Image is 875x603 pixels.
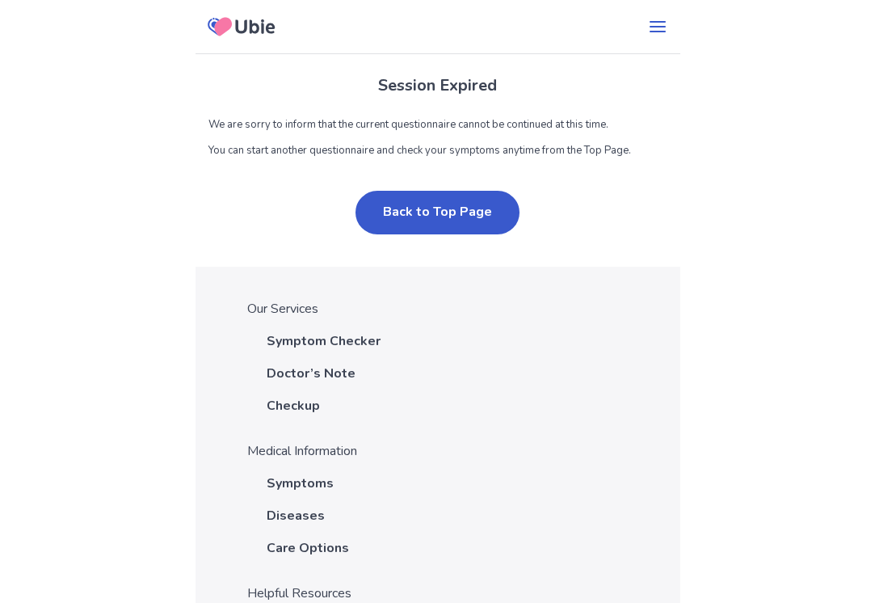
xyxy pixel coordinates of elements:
a: Care Options [267,538,349,558]
a: Diseases [267,506,325,525]
a: Symptom Checker [267,331,381,351]
a: Doctor’s Note [267,364,355,383]
p: Medical Information [247,441,661,461]
p: Helpful Resources [247,584,661,603]
p: Our Services [247,299,661,318]
p: We are sorry to inform that the current questionnaire cannot be continued at this time. [208,117,667,133]
h1: Session Expired [208,74,667,98]
a: Checkup [267,396,320,415]
a: Symptoms [267,474,334,493]
button: Back to Top Page [355,191,520,234]
p: You can start another questionnaire and check your symptoms anytime from the Top Page. [208,143,667,159]
button: menu [635,11,680,43]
